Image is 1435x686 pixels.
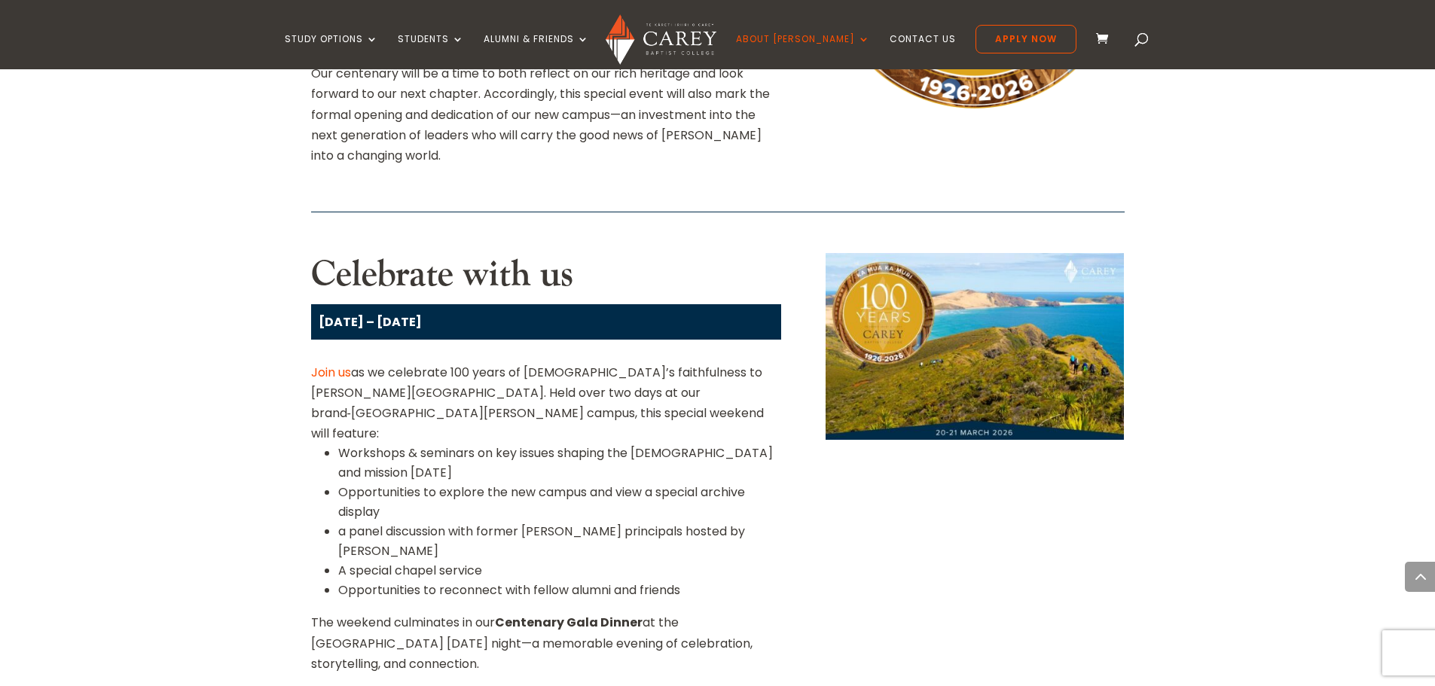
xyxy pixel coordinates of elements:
[338,561,781,581] p: A special chapel service
[319,313,422,331] strong: [DATE] – [DATE]
[495,614,643,631] strong: Centenary Gala Dinner
[890,34,956,69] a: Contact Us
[311,362,781,444] p: as we celebrate 100 years of [DEMOGRAPHIC_DATA]’s faithfulness to [PERSON_NAME][GEOGRAPHIC_DATA]....
[736,34,870,69] a: About [PERSON_NAME]
[285,34,378,69] a: Study Options
[398,34,464,69] a: Students
[311,63,781,166] p: Our centenary will be a time to both reflect on our rich heritage and look forward to our next ch...
[338,522,781,561] p: a panel discussion with former [PERSON_NAME] principals hosted by [PERSON_NAME]
[826,253,1124,440] img: Centenary artwork_website banner
[484,34,589,69] a: Alumni & Friends
[311,253,781,304] h2: Celebrate with us
[975,25,1076,53] a: Apply Now
[311,364,351,381] a: Join us
[311,612,781,674] p: The weekend culminates in our at the [GEOGRAPHIC_DATA] [DATE] night—a memorable evening of celebr...
[338,581,781,600] p: Opportunities to reconnect with fellow alumni and friends
[338,483,781,522] p: Opportunities to explore the new campus and view a special archive display
[338,444,781,483] p: Workshops & seminars on key issues shaping the [DEMOGRAPHIC_DATA] and mission [DATE]
[606,14,716,65] img: Carey Baptist College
